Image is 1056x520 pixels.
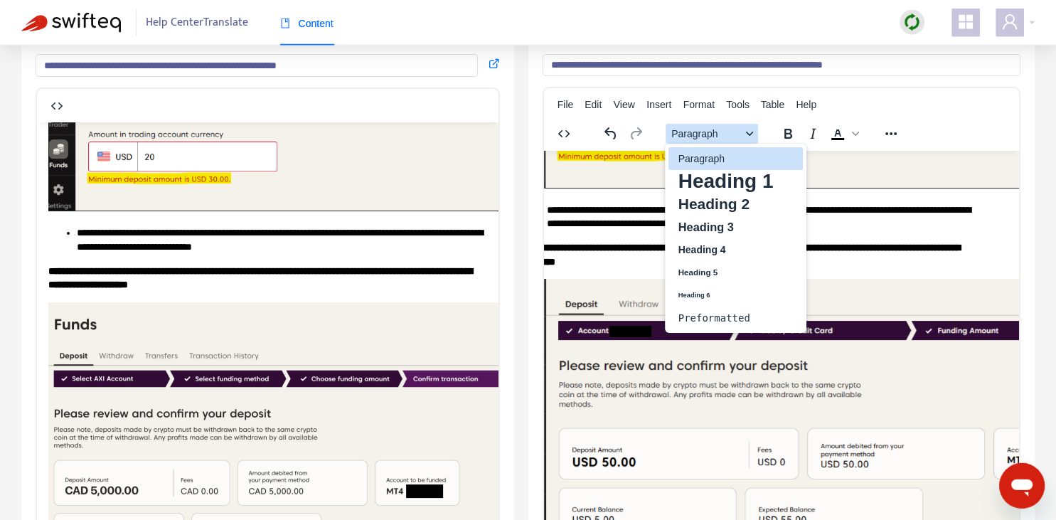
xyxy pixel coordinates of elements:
span: book [280,18,290,28]
button: Block Paragraph [666,124,758,144]
span: appstore [957,14,974,31]
div: Text color Black [826,124,861,144]
div: Heading 3 [668,216,804,238]
h6: Heading 6 [677,287,775,304]
img: Swifteq [21,13,121,33]
div: Heading 1 [668,170,804,193]
span: Insert [646,99,671,110]
span: View [614,99,635,110]
span: Table [761,99,784,110]
h5: Heading 5 [677,264,775,281]
div: Heading 2 [668,193,804,216]
div: Preformatted [668,307,804,329]
button: Italic [801,124,825,144]
p: Paragraph [677,150,775,167]
span: Tools [726,99,750,110]
div: Paragraph [668,147,804,170]
button: Reveal or hide additional toolbar items [879,124,903,144]
div: Heading 5 [668,261,804,284]
iframe: Button to launch messaging window [999,463,1045,509]
span: Paragraph [671,128,741,139]
pre: Preformatted [677,309,775,327]
span: File [558,99,574,110]
div: Heading 6 [668,284,804,307]
span: Content [280,18,334,29]
button: Bold [776,124,800,144]
span: Help Center Translate [146,9,248,36]
h2: Heading 2 [677,196,775,213]
h1: Heading 1 [677,173,775,190]
span: user [1001,14,1018,31]
button: Undo [599,124,623,144]
button: Redo [624,124,648,144]
span: Edit [585,99,602,110]
h4: Heading 4 [677,241,775,258]
img: sync.dc5367851b00ba804db3.png [903,14,921,31]
div: Heading 4 [668,238,804,261]
h3: Heading 3 [677,218,775,235]
span: Format [683,99,715,110]
span: Help [796,99,816,110]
